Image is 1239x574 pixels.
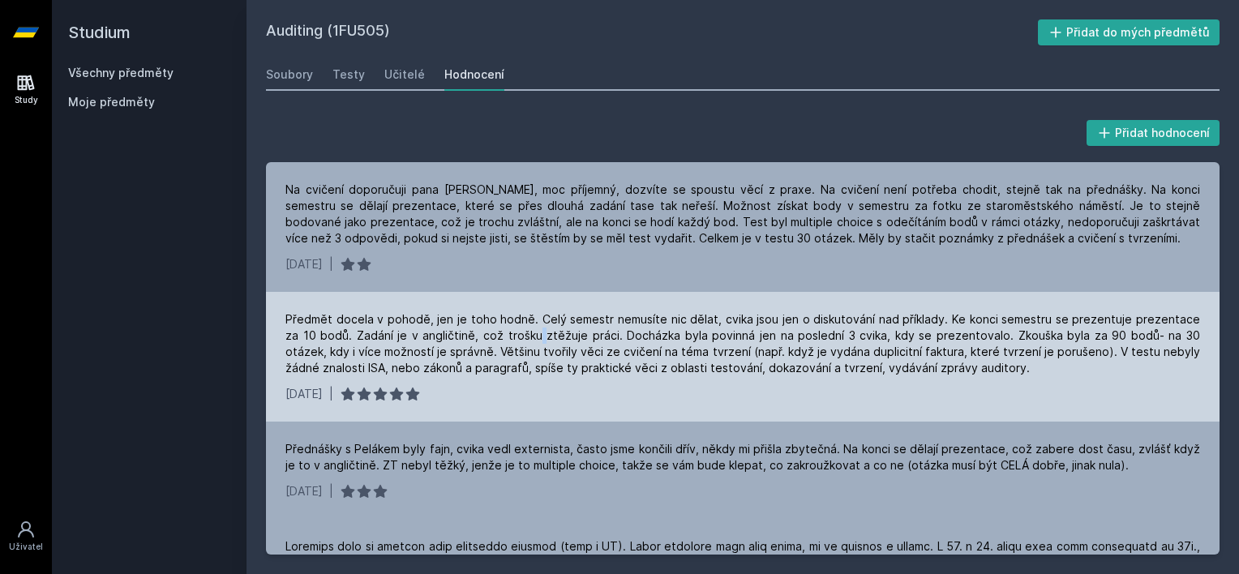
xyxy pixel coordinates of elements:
[384,66,425,83] div: Učitelé
[1087,120,1220,146] button: Přidat hodnocení
[9,541,43,553] div: Uživatel
[285,182,1200,246] div: Na cvičení doporučuji pana [PERSON_NAME], moc příjemný, dozvíte se spoustu věcí z praxe. Na cviče...
[285,256,323,272] div: [DATE]
[444,66,504,83] div: Hodnocení
[68,94,155,110] span: Moje předměty
[285,483,323,499] div: [DATE]
[266,66,313,83] div: Soubory
[1038,19,1220,45] button: Přidat do mých předmětů
[285,441,1200,473] div: Přednášky s Pelákem byly fajn, cvika vedl externista, často jsme končili dřív, někdy mi přišla zb...
[285,386,323,402] div: [DATE]
[332,66,365,83] div: Testy
[266,19,1038,45] h2: Auditing (1FU505)
[285,311,1200,376] div: Předmět docela v pohodě, jen je toho hodně. Celý semestr nemusíte nic dělat, cvika jsou jen o dis...
[68,66,174,79] a: Všechny předměty
[15,94,38,106] div: Study
[329,256,333,272] div: |
[266,58,313,91] a: Soubory
[3,512,49,561] a: Uživatel
[329,483,333,499] div: |
[332,58,365,91] a: Testy
[329,386,333,402] div: |
[444,58,504,91] a: Hodnocení
[384,58,425,91] a: Učitelé
[3,65,49,114] a: Study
